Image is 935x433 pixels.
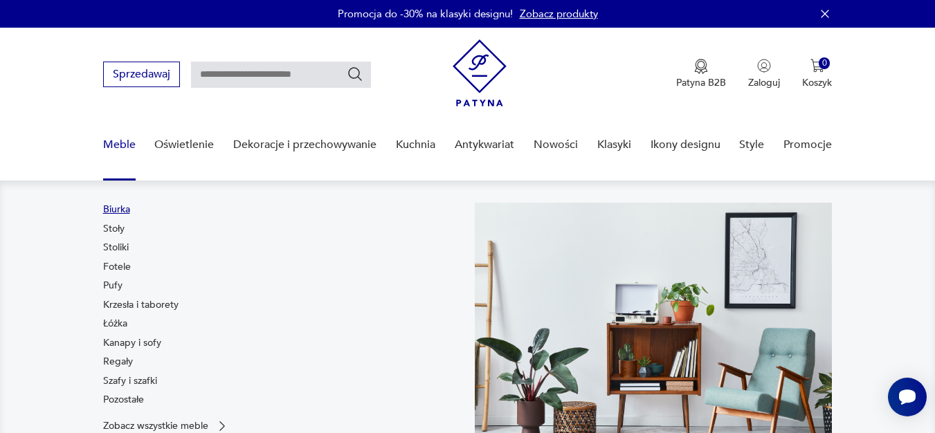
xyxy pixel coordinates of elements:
a: Zobacz wszystkie meble [103,419,229,433]
a: Nowości [534,118,578,172]
a: Kanapy i sofy [103,336,161,350]
a: Biurka [103,203,130,217]
p: Zaloguj [748,76,780,89]
a: Ikony designu [651,118,720,172]
a: Ikona medaluPatyna B2B [676,59,726,89]
a: Regały [103,355,133,369]
a: Promocje [783,118,832,172]
button: Zaloguj [748,59,780,89]
a: Fotele [103,260,131,274]
button: Szukaj [347,66,363,82]
iframe: Smartsupp widget button [888,378,927,416]
a: Stoliki [103,241,129,255]
a: Pufy [103,279,122,293]
p: Patyna B2B [676,76,726,89]
a: Antykwariat [455,118,514,172]
a: Kuchnia [396,118,435,172]
img: Ikona koszyka [810,59,824,73]
a: Krzesła i taborety [103,298,179,312]
img: Patyna - sklep z meblami i dekoracjami vintage [453,39,507,107]
img: Ikona medalu [694,59,708,74]
a: Sprzedawaj [103,71,180,80]
a: Style [739,118,764,172]
p: Promocja do -30% na klasyki designu! [338,7,513,21]
a: Zobacz produkty [520,7,598,21]
a: Szafy i szafki [103,374,157,388]
p: Koszyk [802,76,832,89]
a: Klasyki [597,118,631,172]
img: Ikonka użytkownika [757,59,771,73]
a: Oświetlenie [154,118,214,172]
a: Pozostałe [103,393,144,407]
a: Meble [103,118,136,172]
a: Stoły [103,222,125,236]
div: 0 [819,57,830,69]
button: 0Koszyk [802,59,832,89]
a: Dekoracje i przechowywanie [233,118,376,172]
button: Patyna B2B [676,59,726,89]
button: Sprzedawaj [103,62,180,87]
a: Łóżka [103,317,127,331]
p: Zobacz wszystkie meble [103,421,208,430]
